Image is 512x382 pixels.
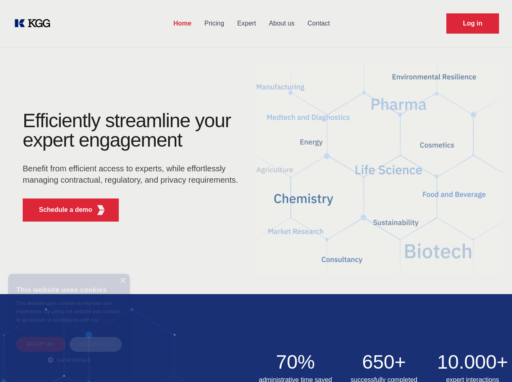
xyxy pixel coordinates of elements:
div: Decline all [70,337,122,351]
div: Show details [16,356,122,364]
h2: 70% [256,352,335,372]
div: This website uses cookies [16,280,122,299]
h1: Efficiently streamline your expert engagement [23,111,243,150]
button: Schedule a demoKGG Fifth Element RED [23,198,119,222]
span: Show details [57,358,91,363]
h2: 650+ [345,352,424,372]
a: Request Demo [446,13,499,34]
div: Accept all [16,337,66,351]
img: KGG Fifth Element RED [256,53,503,286]
a: Home [167,13,198,34]
a: Pricing [198,13,231,34]
p: Benefit from efficient access to experts, while effortlessly managing contractual, regulatory, an... [23,163,243,186]
span: This website uses cookies to improve user experience. By using our website you consent to all coo... [16,301,120,323]
a: Contact [301,13,336,34]
div: Close [120,278,126,284]
a: Expert [231,13,262,34]
a: KOL Knowledge Platform: Talk to Key External Experts (KEE) [13,17,57,30]
a: About us [262,13,301,34]
p: Schedule a demo [39,205,92,215]
a: Cookie Policy [16,318,115,331]
img: KGG Fifth Element RED [96,205,106,215]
